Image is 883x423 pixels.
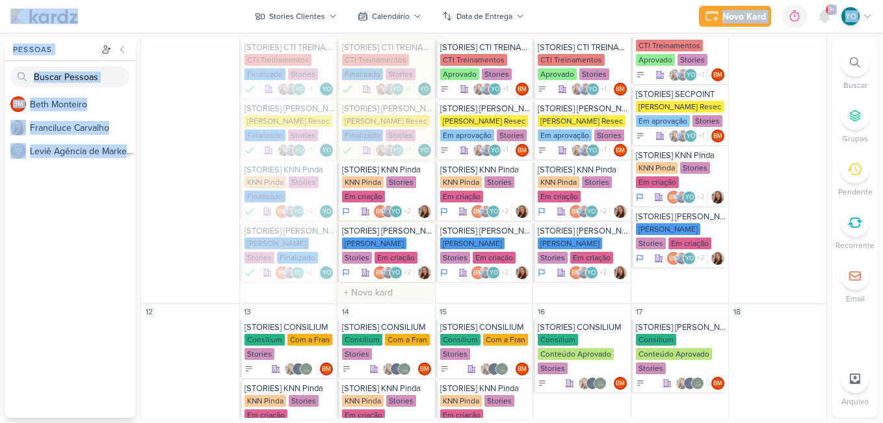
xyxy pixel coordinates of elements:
div: Em criação [440,191,483,202]
p: BM [473,209,482,215]
p: BM [713,72,722,79]
div: Em criação [342,191,385,202]
div: Beth Monteiro [614,144,627,157]
div: [STORIES] KNN Pinda [636,150,726,161]
div: Stories [386,68,415,80]
p: YO [295,148,304,154]
div: Finalizado [244,83,255,96]
div: Yasmin Oliveira [293,83,306,96]
div: Responsável: Franciluce Carvalho [711,252,724,265]
div: [PERSON_NAME] Resec [538,115,626,127]
div: Stories [440,252,470,264]
p: YO [295,87,304,93]
div: Finalizado [342,83,352,96]
div: [PERSON_NAME] [636,223,700,235]
div: L e v i ê A g ê n c i a d e M a r k e t i n g D i g i t a l [30,144,135,158]
div: A Fazer [440,146,449,155]
p: Recorrente [836,239,875,251]
span: +2 [598,267,607,278]
div: Colaboradores: Franciluce Carvalho, Guilherme Savio, Yasmin Oliveira, cti direção [668,68,707,81]
img: Franciluce Carvalho [10,120,26,135]
p: BM [376,270,385,277]
p: YO [587,209,596,215]
div: Beth Monteiro [276,266,289,279]
p: BM [13,101,23,108]
div: Responsável: Yasmin Oliveira [320,83,333,96]
div: [STORIES] KNN Moreira [636,211,726,222]
span: +2 [304,206,313,217]
img: Guilherme Savio [283,205,297,218]
div: A Fazer [440,85,449,94]
div: Colaboradores: Beth Monteiro, Guilherme Savio, Yasmin Oliveira, knnpinda@gmail.com, financeiro.kn... [374,205,414,218]
div: Em aprovação [440,130,494,141]
img: Franciluce Carvalho [516,266,529,279]
p: BM [518,148,527,154]
div: Em criação [636,176,679,188]
span: +1 [404,145,411,156]
div: Stories [288,68,318,80]
p: YO [588,148,597,154]
div: Finalizado [244,205,255,218]
div: Stories [636,238,666,249]
p: YO [491,148,499,154]
div: KNN Pinda [538,176,579,188]
p: BM [278,270,287,277]
div: Colaboradores: Beth Monteiro, Guilherme Savio, Yasmin Oliveira, knnpinda@gmail.com, financeiro.kn... [471,266,512,279]
div: Stories [680,162,710,174]
img: Guilherme Savio [479,205,492,218]
p: BM [376,209,385,215]
div: Yasmin Oliveira [586,83,600,96]
div: Em criação [375,252,417,264]
img: Franciluce Carvalho [473,144,486,157]
div: [PERSON_NAME] [538,238,602,249]
div: Beth Monteiro [276,205,289,218]
div: [PERSON_NAME] [244,238,309,249]
div: Yasmin Oliveira [841,7,860,25]
span: +1 [697,70,704,80]
div: Stories [386,176,416,188]
div: Yasmin Oliveira [586,144,600,157]
div: Aprovado [538,68,577,80]
div: [PERSON_NAME] [342,238,406,249]
span: +2 [500,206,508,217]
div: [STORIES] CTI TREINAMENTOS [440,42,531,53]
img: Guilherme Savio [676,68,689,81]
div: Stories [342,252,372,264]
div: Em aprovação [538,130,592,141]
div: Colaboradores: Franciluce Carvalho, Guilherme Savio, Yasmin Oliveira, Simone Regina Sa [375,144,414,157]
div: Responsável: Yasmin Oliveira [320,205,333,218]
p: YO [687,72,695,79]
div: Yasmin Oliveira [488,83,501,96]
div: [STORIES] SIMONE REGINA [244,103,335,114]
img: Guilherme Savio [577,266,590,279]
p: Grupos [842,133,868,144]
div: Beth Monteiro [711,130,724,143]
div: Yasmin Oliveira [683,191,696,204]
div: Em Andamento [636,192,644,202]
div: Responsável: Beth Monteiro [711,130,724,143]
div: [STORIES] SECPOINT [636,89,726,100]
div: Stories [579,68,609,80]
img: Franciluce Carvalho [571,83,584,96]
div: [STORIES] KNN Moreira [440,226,531,236]
div: Yasmin Oliveira [291,266,304,279]
p: Pendente [838,186,873,198]
div: Beth Monteiro [570,266,583,279]
span: 9+ [828,5,835,15]
div: [STORIES] SIMONE REGINA [342,103,432,114]
div: Responsável: Beth Monteiro [614,83,627,96]
div: Colaboradores: Franciluce Carvalho, Guilherme Savio, Yasmin Oliveira, cti direção [473,83,512,96]
div: Yasmin Oliveira [389,205,402,218]
div: Responsável: Franciluce Carvalho [711,191,724,204]
div: CTI Treinamentos [538,54,605,66]
img: Franciluce Carvalho [668,130,681,143]
div: Yasmin Oliveira [487,266,500,279]
div: B e t h M o n t e i r o [30,98,135,111]
div: Colaboradores: Beth Monteiro, Guilherme Savio, Yasmin Oliveira, knnpinda@gmail.com, financeiro.kn... [570,266,610,279]
div: Beth Monteiro [471,266,484,279]
img: Franciluce Carvalho [418,266,431,279]
p: BM [669,195,678,201]
img: Guilherme Savio [481,144,494,157]
p: YO [420,87,428,93]
div: CTI Treinamentos [636,40,703,51]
